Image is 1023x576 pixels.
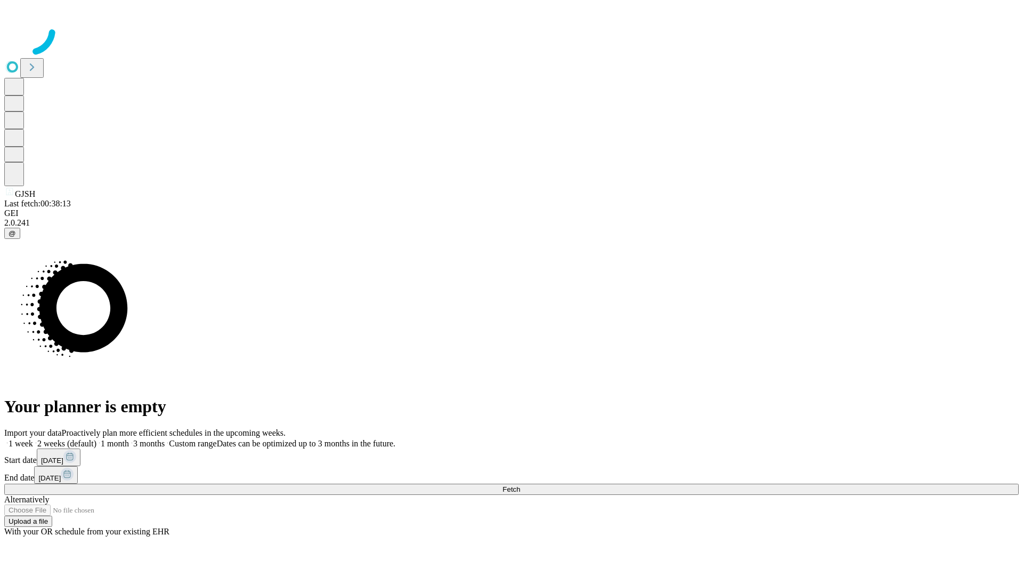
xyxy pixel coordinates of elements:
[4,516,52,527] button: Upload a file
[169,439,216,448] span: Custom range
[4,484,1019,495] button: Fetch
[9,229,16,237] span: @
[4,199,71,208] span: Last fetch: 00:38:13
[217,439,395,448] span: Dates can be optimized up to 3 months in the future.
[4,428,62,437] span: Import your data
[41,457,63,465] span: [DATE]
[15,189,35,198] span: GJSH
[4,449,1019,466] div: Start date
[101,439,129,448] span: 1 month
[62,428,286,437] span: Proactively plan more efficient schedules in the upcoming weeks.
[4,228,20,239] button: @
[9,439,33,448] span: 1 week
[4,466,1019,484] div: End date
[4,527,169,536] span: With your OR schedule from your existing EHR
[4,495,49,504] span: Alternatively
[4,218,1019,228] div: 2.0.241
[4,209,1019,218] div: GEI
[38,474,61,482] span: [DATE]
[133,439,165,448] span: 3 months
[37,439,96,448] span: 2 weeks (default)
[34,466,78,484] button: [DATE]
[4,397,1019,417] h1: Your planner is empty
[37,449,80,466] button: [DATE]
[502,485,520,493] span: Fetch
